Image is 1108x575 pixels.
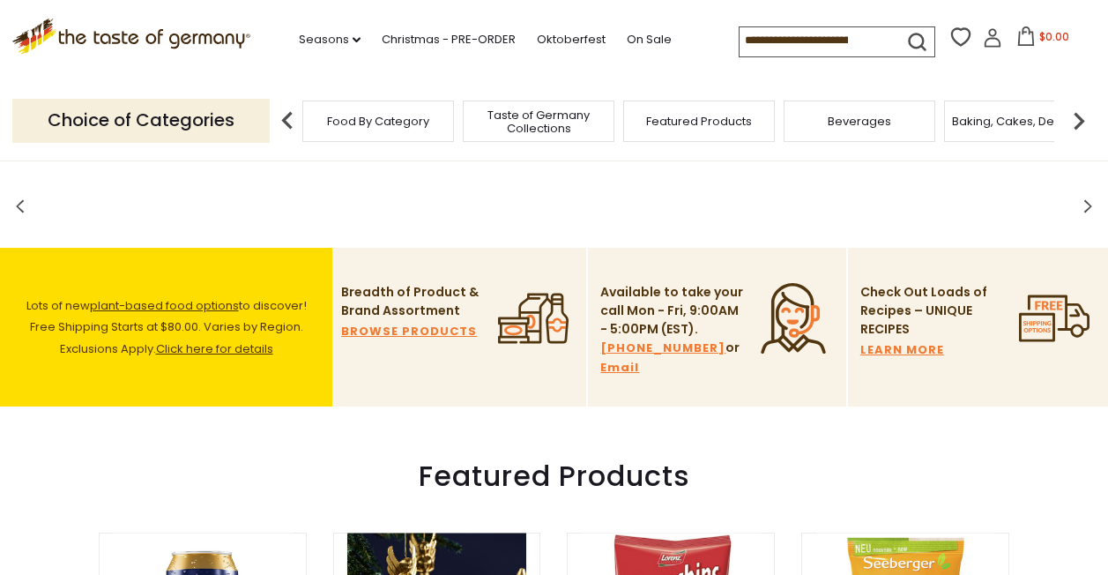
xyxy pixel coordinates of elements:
a: Taste of Germany Collections [468,108,609,135]
a: Oktoberfest [537,30,606,49]
a: Food By Category [327,115,429,128]
a: Beverages [828,115,891,128]
span: $0.00 [1039,29,1069,44]
a: Click here for details [156,340,273,357]
p: Breadth of Product & Brand Assortment [341,283,487,320]
p: Available to take your call Mon - Fri, 9:00AM - 5:00PM (EST). or [600,283,746,377]
a: Featured Products [646,115,752,128]
a: Email [600,358,639,377]
img: previous arrow [270,103,305,138]
a: [PHONE_NUMBER] [600,339,725,358]
a: Seasons [299,30,361,49]
a: Baking, Cakes, Desserts [952,115,1089,128]
p: Choice of Categories [12,99,270,142]
span: Lots of new to discover! Free Shipping Starts at $80.00. Varies by Region. Exclusions Apply. [26,297,307,358]
button: $0.00 [1006,26,1081,53]
a: plant-based food options [90,297,239,314]
a: On Sale [627,30,672,49]
a: Christmas - PRE-ORDER [382,30,516,49]
a: BROWSE PRODUCTS [341,322,477,341]
img: next arrow [1061,103,1097,138]
p: Check Out Loads of Recipes – UNIQUE RECIPES [860,283,988,339]
a: LEARN MORE [860,340,944,360]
